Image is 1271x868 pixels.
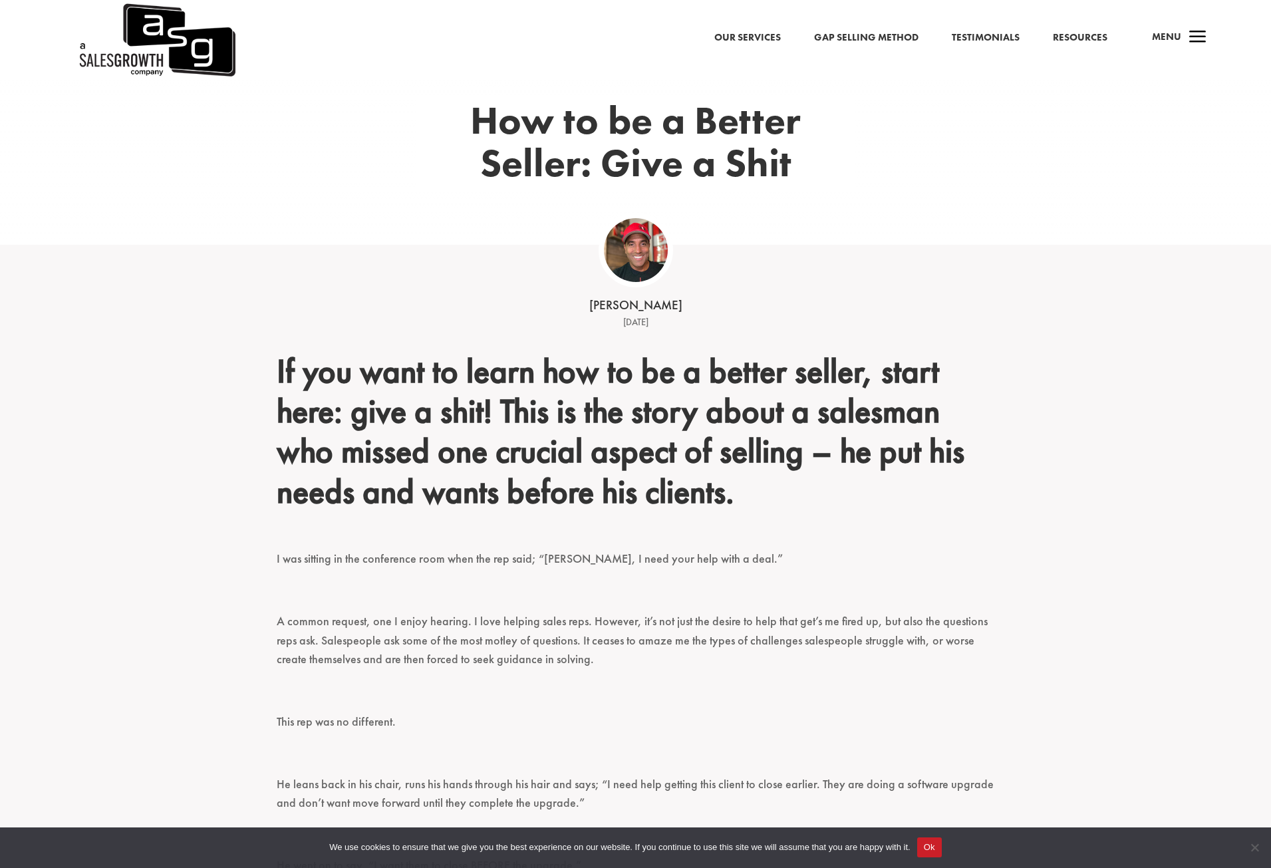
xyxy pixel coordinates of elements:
a: Testimonials [952,29,1020,47]
p: This rep was no different. [277,712,995,744]
span: a [1185,25,1211,51]
span: We use cookies to ensure that we give you the best experience on our website. If you continue to ... [329,841,910,854]
button: Ok [917,837,942,857]
span: Menu [1152,30,1181,43]
a: Gap Selling Method [814,29,918,47]
h1: How to be a Better Seller: Give a Shit [416,99,855,192]
span: No [1248,841,1261,854]
img: ASG Co_alternate lockup (1) [604,218,668,282]
p: He leans back in his chair, runs his hands through his hair and says; “I need help getting this c... [277,775,995,825]
p: A common request, one I enjoy hearing. I love helping sales reps. However, it’s not just the desi... [277,612,995,681]
div: [DATE] [430,315,842,331]
a: Resources [1053,29,1107,47]
div: [PERSON_NAME] [430,297,842,315]
h2: If you want to learn how to be a better seller, start here: give a shit! This is the story about ... [277,351,995,519]
p: I was sitting in the conference room when the rep said; “[PERSON_NAME], I need your help with a d... [277,549,995,581]
a: Our Services [714,29,781,47]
